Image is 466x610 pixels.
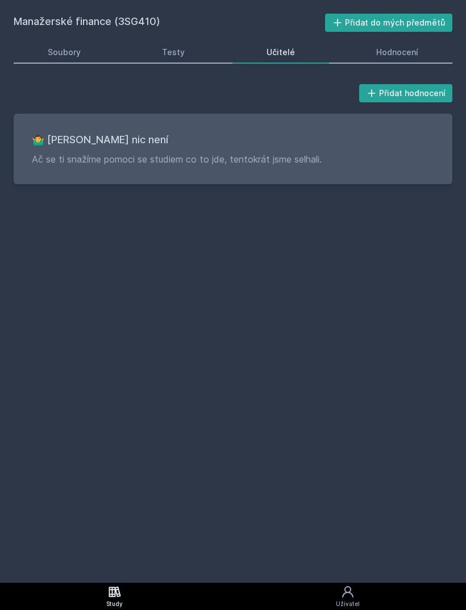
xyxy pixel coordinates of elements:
[106,600,123,608] div: Study
[14,14,325,32] h2: Manažerské finance (3SG410)
[32,152,434,166] p: Ač se ti snažíme pomoci se studiem co to jde, tentokrát jsme selhali.
[14,41,115,64] a: Soubory
[32,132,434,148] h3: 🤷‍♂️ [PERSON_NAME] nic není
[376,47,418,58] div: Hodnocení
[267,47,295,58] div: Učitelé
[232,41,329,64] a: Učitelé
[359,84,453,102] button: Přidat hodnocení
[48,47,81,58] div: Soubory
[128,41,219,64] a: Testy
[343,41,453,64] a: Hodnocení
[336,600,360,608] div: Uživatel
[325,14,453,32] button: Přidat do mých předmětů
[162,47,185,58] div: Testy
